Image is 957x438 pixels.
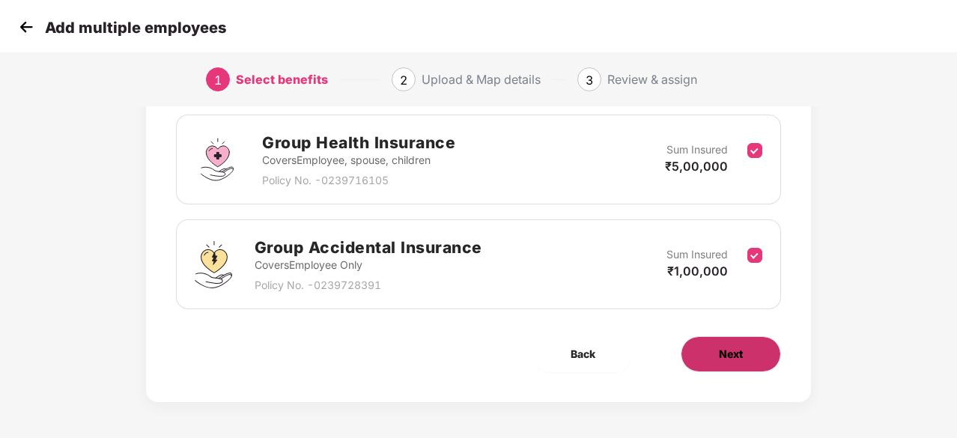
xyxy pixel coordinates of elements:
[533,336,633,372] button: Back
[667,264,728,279] span: ₹1,00,000
[255,257,482,273] p: Covers Employee Only
[236,67,328,91] div: Select benefits
[719,346,743,362] span: Next
[255,235,482,260] h2: Group Accidental Insurance
[400,73,407,88] span: 2
[262,152,455,168] p: Covers Employee, spouse, children
[666,246,728,263] p: Sum Insured
[195,137,240,182] img: svg+xml;base64,PHN2ZyBpZD0iR3JvdXBfSGVhbHRoX0luc3VyYW5jZSIgZGF0YS1uYW1lPSJHcm91cCBIZWFsdGggSW5zdX...
[45,19,226,37] p: Add multiple employees
[666,142,728,158] p: Sum Insured
[262,130,455,155] h2: Group Health Insurance
[571,346,595,362] span: Back
[665,159,728,174] span: ₹5,00,000
[681,336,781,372] button: Next
[607,67,697,91] div: Review & assign
[255,277,482,293] p: Policy No. - 0239728391
[214,73,222,88] span: 1
[586,73,593,88] span: 3
[195,241,231,288] img: svg+xml;base64,PHN2ZyB4bWxucz0iaHR0cDovL3d3dy53My5vcmcvMjAwMC9zdmciIHdpZHRoPSI0OS4zMjEiIGhlaWdodD...
[262,172,455,189] p: Policy No. - 0239716105
[15,16,37,38] img: svg+xml;base64,PHN2ZyB4bWxucz0iaHR0cDovL3d3dy53My5vcmcvMjAwMC9zdmciIHdpZHRoPSIzMCIgaGVpZ2h0PSIzMC...
[422,67,541,91] div: Upload & Map details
